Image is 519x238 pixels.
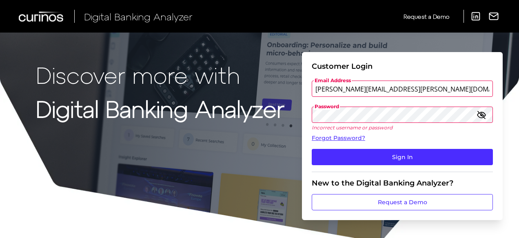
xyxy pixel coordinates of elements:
a: Request a Demo [312,194,493,210]
button: Sign In [312,149,493,165]
a: Request a Demo [404,10,449,23]
a: Forgot Password? [312,134,493,142]
span: Password [314,103,340,110]
strong: Digital Banking Analyzer [36,95,284,122]
div: New to the Digital Banking Analyzer? [312,179,493,188]
img: Curinos [19,11,64,22]
span: Email Address [314,77,352,84]
p: Incorrect username or password [312,124,493,131]
span: Digital Banking Analyzer [84,11,193,22]
p: Discover more with [36,62,284,87]
span: Request a Demo [404,13,449,20]
div: Customer Login [312,62,493,71]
